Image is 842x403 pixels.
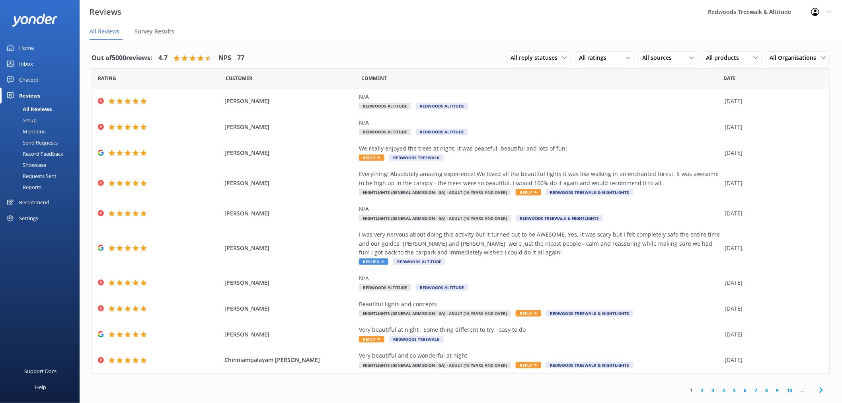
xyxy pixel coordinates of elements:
div: Help [35,379,46,395]
span: Redwoods Treewalk [389,155,444,161]
span: Redwoods Altitude [416,103,468,109]
span: ... [797,387,808,394]
span: [PERSON_NAME] [224,209,355,218]
h4: 4.7 [158,53,168,63]
a: 9 [772,387,783,394]
span: Chinniampalayam [PERSON_NAME] [224,356,355,364]
a: 1 [686,387,697,394]
span: Redwoods Treewalk & Nightlights [546,362,633,368]
span: Date [226,74,252,82]
div: [DATE] [725,304,820,313]
a: Mentions [5,126,80,137]
div: Recommend [19,194,49,210]
span: Nightlights (General Admission - GA) - Adult (16 years and over) [359,362,511,368]
a: 5 [729,387,740,394]
span: Reply [359,155,384,161]
a: 6 [740,387,751,394]
span: Redwoods Altitude [416,284,468,291]
div: [DATE] [725,244,820,252]
a: 10 [783,387,797,394]
div: N/A [359,274,721,283]
div: [DATE] [725,209,820,218]
div: Support Docs [25,363,57,379]
span: Redwoods Altitude [359,103,411,109]
span: Redwoods Altitude [359,284,411,291]
a: 8 [762,387,772,394]
div: [DATE] [725,179,820,188]
span: Date [724,74,736,82]
span: Redwoods Treewalk [389,336,444,342]
span: All products [706,53,744,62]
div: Home [19,40,34,56]
span: [PERSON_NAME] [224,97,355,106]
a: 2 [697,387,708,394]
div: Inbox [19,56,33,72]
div: Requests Sent [5,170,57,182]
div: Showcase [5,159,46,170]
span: Question [362,74,387,82]
div: Very beautiful and so wonderful at night [359,351,721,360]
span: [PERSON_NAME] [224,244,355,252]
a: Send Requests [5,137,80,148]
div: [DATE] [725,278,820,287]
span: [PERSON_NAME] [224,278,355,287]
div: [DATE] [725,149,820,157]
a: 3 [708,387,719,394]
h4: 77 [237,53,244,63]
a: All Reviews [5,104,80,115]
span: All sources [643,53,677,62]
div: Settings [19,210,38,226]
a: Reports [5,182,80,193]
span: Nightlights (General Admission - GA) - Adult (16 years and over) [359,215,511,221]
span: All Reviews [90,27,119,35]
span: All reply statuses [511,53,562,62]
a: Requests Sent [5,170,80,182]
span: [PERSON_NAME] [224,179,355,188]
div: I was very nervous about doing this activity but it turned out to be AWESOME. Yes, it was scary b... [359,230,721,257]
div: N/A [359,205,721,213]
span: All ratings [579,53,611,62]
span: Nightlights (General Admission - GA) - Adult (16 years and over) [359,189,511,196]
span: Replied [359,258,388,265]
span: Reply [516,362,541,368]
div: N/A [359,92,721,101]
span: Reply [516,310,541,317]
span: Reply [359,336,384,342]
span: Redwoods Altitude [393,258,445,265]
span: All Organisations [770,53,821,62]
div: Mentions [5,126,45,137]
span: Reply [516,189,541,196]
div: [DATE] [725,123,820,131]
span: Date [98,74,116,82]
div: All Reviews [5,104,52,115]
div: Chatbot [19,72,39,88]
h4: Out of 5000 reviews: [92,53,152,63]
span: Redwoods Altitude [416,129,468,135]
img: yonder-white-logo.png [12,14,58,27]
div: [DATE] [725,97,820,106]
div: [DATE] [725,330,820,339]
h3: Reviews [90,6,121,18]
span: [PERSON_NAME] [224,123,355,131]
span: [PERSON_NAME] [224,149,355,157]
h4: NPS [218,53,231,63]
div: Reviews [19,88,40,104]
a: 7 [751,387,762,394]
span: Survey Results [134,27,174,35]
div: Very beautiful at night . Some thing different to try , easy to do [359,325,721,334]
div: Record Feedback [5,148,63,159]
span: Nightlights (General Admission - GA) - Adult (16 years and over) [359,310,511,317]
div: N/A [359,118,721,127]
a: Showcase [5,159,80,170]
a: 4 [719,387,729,394]
div: Beautiful lights and concepts [359,300,721,309]
div: We really enjoyed the trees at night. It was peaceful, beautiful and lots of fun! [359,144,721,153]
span: Redwoods Altitude [359,129,411,135]
span: Redwoods Treewalk & Nightlights [546,189,633,196]
span: Redwoods Treewalk & Nightlights [546,310,633,317]
div: Send Requests [5,137,58,148]
span: [PERSON_NAME] [224,304,355,313]
a: Setup [5,115,80,126]
div: Everything! Absolutely amazing experience! We loved all the beautiful lights it was like walking ... [359,170,721,188]
span: Redwoods Treewalk & Nightlights [516,215,603,221]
